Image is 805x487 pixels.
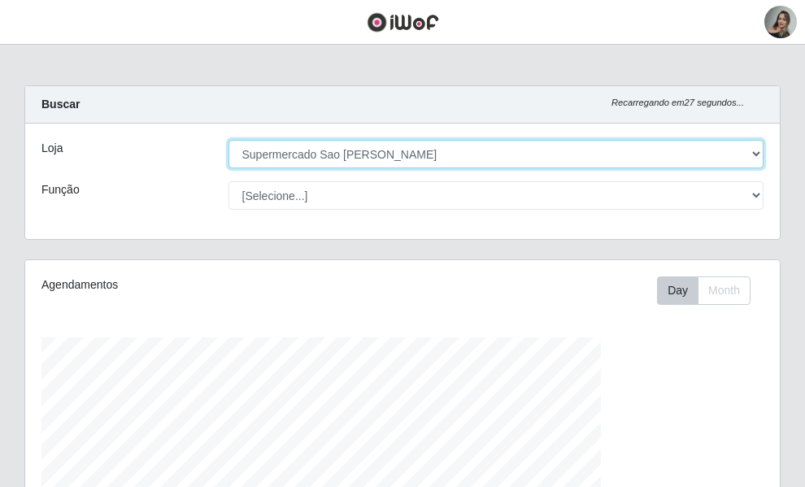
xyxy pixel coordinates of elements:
[657,276,764,305] div: Toolbar with button groups
[611,98,744,107] i: Recarregando em 27 segundos...
[698,276,751,305] button: Month
[657,276,751,305] div: First group
[41,276,329,294] div: Agendamentos
[41,140,63,157] label: Loja
[367,12,439,33] img: CoreUI Logo
[41,98,80,111] strong: Buscar
[657,276,698,305] button: Day
[41,181,80,198] label: Função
